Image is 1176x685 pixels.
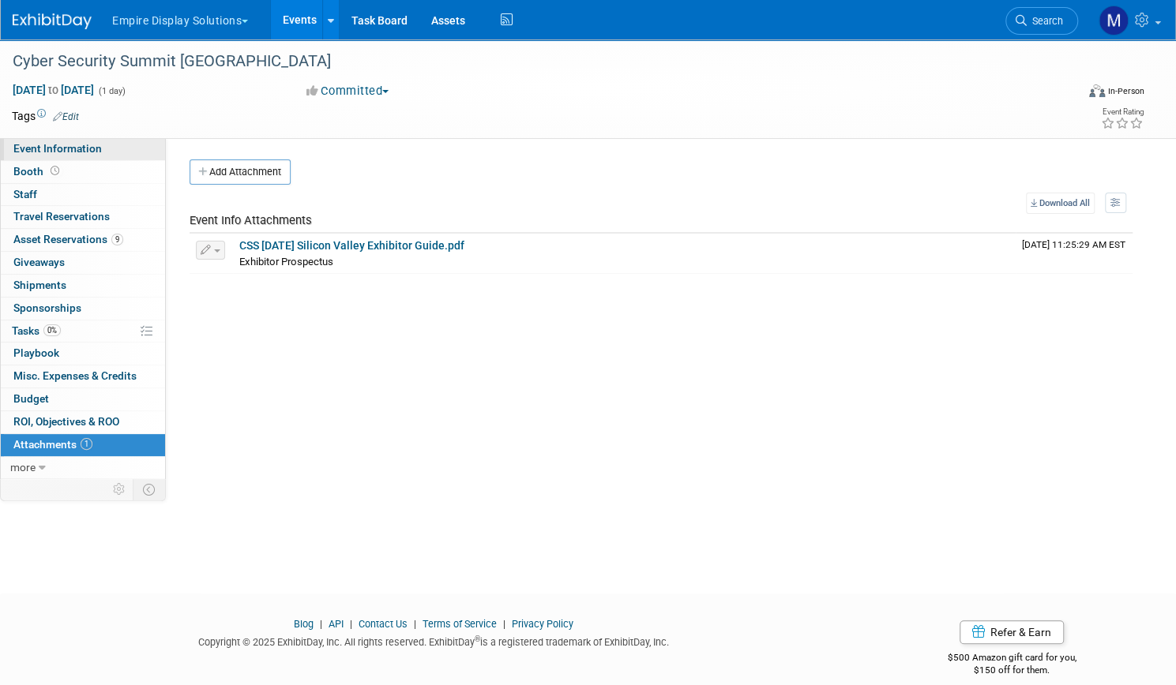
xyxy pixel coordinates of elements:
span: | [316,618,326,630]
a: API [329,618,344,630]
span: Shipments [13,279,66,291]
span: Giveaways [13,256,65,268]
div: Event Rating [1101,108,1144,116]
img: Format-Inperson.png [1089,84,1105,97]
span: | [346,618,356,630]
div: $150 off for them. [879,664,1144,677]
span: Event Information [13,142,102,155]
span: Search [1027,15,1063,27]
span: Staff [13,188,37,200]
a: Download All [1026,193,1095,214]
div: Event Format [975,82,1144,106]
td: Toggle Event Tabs [133,479,166,500]
span: Event Info Attachments [190,213,312,227]
a: Search [1005,7,1078,35]
div: Cyber Security Summit [GEOGRAPHIC_DATA] [7,47,1048,76]
a: Shipments [1,275,165,297]
a: Privacy Policy [512,618,573,630]
span: Tasks [12,324,61,337]
span: | [499,618,509,630]
span: Attachments [13,438,92,451]
span: 0% [43,324,61,336]
a: Giveaways [1,252,165,274]
span: more [10,461,36,474]
a: Asset Reservations9 [1,229,165,251]
a: Refer & Earn [960,620,1064,644]
a: Event Information [1,138,165,160]
a: Sponsorships [1,298,165,320]
button: Committed [301,83,395,99]
span: Sponsorships [13,301,81,314]
span: Asset Reservations [13,233,123,245]
span: (1 day) [97,86,126,96]
a: Blog [294,618,314,630]
span: Upload Timestamp [1022,239,1125,250]
a: Tasks0% [1,320,165,342]
a: Attachments1 [1,434,165,456]
a: more [1,457,165,479]
img: Matt h [1099,6,1129,36]
a: ROI, Objectives & ROO [1,411,165,433]
span: 1 [81,438,92,450]
span: Budget [13,392,49,405]
a: Budget [1,388,165,410]
a: Booth [1,161,165,183]
td: Upload Timestamp [1016,234,1133,273]
span: to [46,84,61,96]
a: Edit [53,111,79,122]
a: Contact Us [359,618,408,630]
span: Exhibitor Prospectus [239,256,333,268]
span: 9 [111,234,123,245]
span: Booth [13,165,62,178]
sup: ® [475,634,480,643]
a: Playbook [1,342,165,365]
button: Add Attachment [190,159,291,185]
span: | [410,618,420,630]
span: Misc. Expenses & Credits [13,369,137,382]
a: Travel Reservations [1,206,165,228]
a: Misc. Expenses & Credits [1,365,165,387]
span: Travel Reservations [13,210,110,223]
div: In-Person [1107,85,1144,97]
a: CSS [DATE] Silicon Valley Exhibitor Guide.pdf [239,239,464,252]
span: ROI, Objectives & ROO [13,415,119,428]
td: Personalize Event Tab Strip [106,479,133,500]
td: Tags [12,108,79,124]
img: ExhibitDay [13,13,92,29]
div: $500 Amazon gift card for you, [879,641,1144,677]
a: Staff [1,184,165,206]
a: Terms of Service [423,618,497,630]
span: [DATE] [DATE] [12,83,95,97]
span: Booth not reserved yet [47,165,62,177]
span: Playbook [13,346,59,359]
div: Copyright © 2025 ExhibitDay, Inc. All rights reserved. ExhibitDay is a registered trademark of Ex... [12,631,855,649]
